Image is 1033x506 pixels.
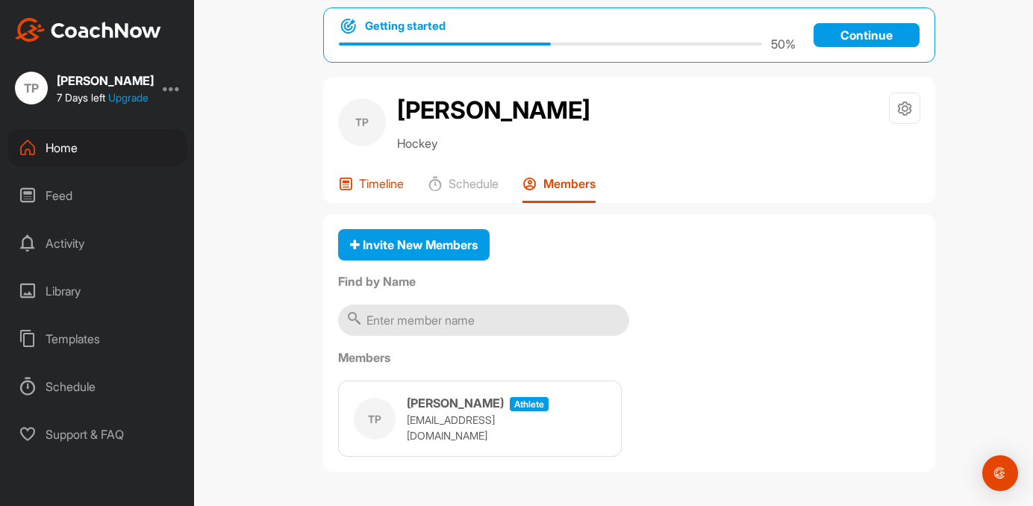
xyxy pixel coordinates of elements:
[510,397,549,411] span: athlete
[8,416,187,453] div: Support & FAQ
[397,93,590,128] h2: [PERSON_NAME]
[365,18,446,34] h1: Getting started
[771,35,796,53] p: 50 %
[359,176,404,191] p: Timeline
[338,304,629,336] input: Enter member name
[397,134,590,152] p: Hockey
[57,75,154,87] div: [PERSON_NAME]
[338,349,920,366] label: Members
[982,455,1018,491] div: Open Intercom Messenger
[407,412,556,443] p: [EMAIL_ADDRESS][DOMAIN_NAME]
[8,225,187,262] div: Activity
[8,177,187,214] div: Feed
[543,176,596,191] p: Members
[8,368,187,405] div: Schedule
[8,129,187,166] div: Home
[8,320,187,357] div: Templates
[15,72,48,104] div: TP
[814,23,920,47] a: Continue
[108,91,149,104] a: Upgrade
[350,237,478,252] span: Invite New Members
[8,272,187,310] div: Library
[57,91,105,104] span: 7 Days left
[339,17,358,35] img: bullseye
[354,398,396,440] div: TP
[338,99,386,146] div: TP
[338,229,490,261] button: Invite New Members
[407,394,504,412] h3: [PERSON_NAME]
[15,18,161,42] img: CoachNow
[449,176,499,191] p: Schedule
[338,272,920,290] label: Find by Name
